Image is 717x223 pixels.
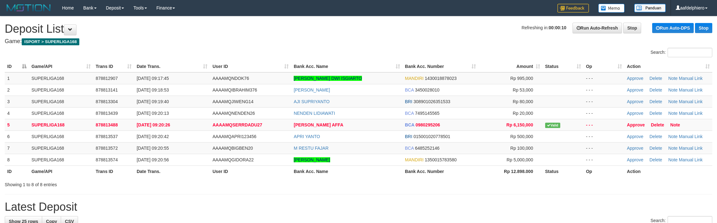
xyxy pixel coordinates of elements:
th: Action [624,165,712,177]
a: Approve [627,134,643,139]
th: Status: activate to sort column ascending [543,61,584,72]
td: 4 [5,107,29,119]
th: Amount: activate to sort column ascending [478,61,543,72]
a: Approve [627,87,643,92]
th: Date Trans. [134,165,210,177]
span: 878813488 [96,122,118,127]
a: Approve [627,76,643,81]
span: BRI [405,134,412,139]
td: SUPERLIGA168 [29,107,93,119]
th: User ID: activate to sort column ascending [210,61,291,72]
span: BCA [405,87,414,92]
td: SUPERLIGA168 [29,131,93,142]
a: Note [668,87,678,92]
a: Approve [627,122,645,127]
th: Bank Acc. Name [291,165,402,177]
span: BCA [405,122,415,127]
span: [DATE] 09:17:45 [137,76,169,81]
h4: Game: [5,38,712,45]
span: BCA [405,111,414,116]
a: [PERSON_NAME] AFFA [294,122,343,127]
a: Stop [623,23,641,33]
td: - - - [584,107,624,119]
td: 3 [5,96,29,107]
span: ISPORT > SUPERLIGA168 [22,38,79,45]
td: SUPERLIGA168 [29,84,93,96]
span: 878813439 [96,111,118,116]
span: Rp 100,000 [510,146,533,151]
td: 1 [5,72,29,84]
a: Delete [649,157,662,162]
td: - - - [584,119,624,131]
td: - - - [584,72,624,84]
span: Copy 0980295206 to clipboard [415,122,440,127]
td: - - - [584,154,624,165]
strong: 00:00:10 [549,25,566,30]
a: APRI YANTO [294,134,320,139]
span: Copy 308901026351533 to clipboard [414,99,450,104]
span: Copy 6485252146 to clipboard [415,146,439,151]
span: AAAAMQJIWENG14 [212,99,253,104]
span: 878812907 [96,76,118,81]
label: Search: [651,48,712,57]
th: Status [543,165,584,177]
th: Bank Acc. Name: activate to sort column ascending [291,61,402,72]
span: BRI [405,99,412,104]
td: - - - [584,84,624,96]
th: Op: activate to sort column ascending [584,61,624,72]
input: Search: [668,48,712,57]
a: Delete [649,146,662,151]
a: Delete [649,134,662,139]
th: Date Trans.: activate to sort column ascending [134,61,210,72]
img: MOTION_logo.png [5,3,53,13]
th: Bank Acc. Number [403,165,478,177]
span: AAAAMQIBRAHIM376 [212,87,257,92]
span: [DATE] 09:19:40 [137,99,169,104]
span: BCA [405,146,414,151]
a: Manual Link [679,87,703,92]
a: Delete [651,122,664,127]
span: MANDIRI [405,157,424,162]
span: Rp 80,000 [513,99,533,104]
th: Action: activate to sort column ascending [624,61,712,72]
img: Feedback.jpg [557,4,589,13]
a: Manual Link [679,99,703,104]
span: AAAAMQBIGBEN20 [212,146,253,151]
a: Approve [627,157,643,162]
a: M RESTU FAJAR [294,146,328,151]
span: Rp 500,000 [510,134,533,139]
a: NENDEN LIDIAWATI [294,111,335,116]
img: panduan.png [634,4,666,12]
a: Manual Link [679,157,703,162]
a: Manual Link [679,146,703,151]
th: Bank Acc. Number: activate to sort column ascending [403,61,478,72]
a: Note [668,146,678,151]
td: 5 [5,119,29,131]
span: [DATE] 09:20:55 [137,146,169,151]
span: AAAAMQAPRI123456 [212,134,256,139]
a: Stop [695,23,712,33]
span: Copy 1430018878023 to clipboard [425,76,457,81]
span: 878813304 [96,99,118,104]
td: 7 [5,142,29,154]
span: 878813574 [96,157,118,162]
span: Rp 53,000 [513,87,533,92]
td: 6 [5,131,29,142]
th: Trans ID: activate to sort column ascending [93,61,134,72]
a: Note [670,122,680,127]
td: SUPERLIGA168 [29,72,93,84]
a: Delete [649,99,662,104]
th: ID [5,165,29,177]
td: SUPERLIGA168 [29,96,93,107]
a: [PERSON_NAME] DWI ISGIARTO [294,76,362,81]
th: ID: activate to sort column descending [5,61,29,72]
a: [PERSON_NAME] [294,87,330,92]
a: Note [668,76,678,81]
a: [PERSON_NAME] [294,157,330,162]
span: [DATE] 09:20:13 [137,111,169,116]
span: Copy 015001020778501 to clipboard [414,134,450,139]
span: [DATE] 09:20:42 [137,134,169,139]
h1: Deposit List [5,23,712,35]
a: AJI SUPRIYANTO [294,99,330,104]
a: Manual Link [679,76,703,81]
